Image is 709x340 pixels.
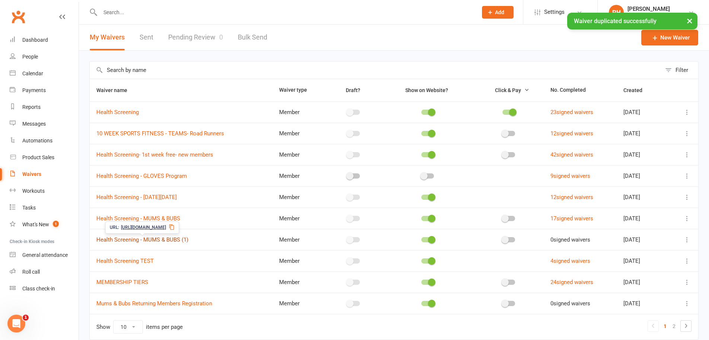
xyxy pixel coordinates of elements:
a: Pending Review0 [168,25,223,50]
td: Member [272,229,326,250]
a: 23signed waivers [550,109,593,116]
a: 17signed waivers [550,215,593,222]
div: Waiver duplicated successfully [567,13,697,29]
a: Product Sales [10,149,79,166]
a: Bulk Send [238,25,267,50]
div: Roll call [22,269,40,275]
div: Show [96,320,183,334]
button: Add [482,6,514,19]
span: 1 [23,315,29,321]
a: New Waiver [641,30,698,45]
a: 12signed waivers [550,130,593,137]
div: Workouts [22,188,45,194]
div: General attendance [22,252,68,258]
a: 9signed waivers [550,173,590,179]
a: 24signed waivers [550,279,593,286]
a: What's New1 [10,216,79,233]
a: 12signed waivers [550,194,593,201]
button: Draft? [339,86,368,95]
span: 0 signed waivers [550,236,590,243]
button: My Waivers [90,25,125,50]
div: Payments [22,87,46,93]
a: People [10,48,79,65]
div: Tasks [22,205,36,211]
a: Sent [140,25,153,50]
div: Automations [22,138,52,144]
div: Calendar [22,70,43,76]
td: [DATE] [617,271,669,293]
button: Show on Website? [399,86,456,95]
td: Member [272,293,326,314]
a: Health Screening- 1st week free- new members [96,151,213,158]
td: [DATE] [617,165,669,186]
a: Payments [10,82,79,99]
a: Health Screening - [DATE][DATE] [96,194,177,201]
div: Filter [676,66,688,75]
a: Health Screening - MUMS & BUBS (1) [96,236,188,243]
span: 1 [53,221,59,227]
td: Member [272,165,326,186]
td: Member [272,271,326,293]
a: Health Screening - GLOVES Program [96,173,187,179]
td: [DATE] [617,186,669,208]
div: items per page [146,324,183,330]
a: Reports [10,99,79,116]
button: Filter [661,62,698,79]
td: Member [272,250,326,271]
th: No. Completed [544,79,617,101]
div: Dashboard [22,37,48,43]
td: [DATE] [617,208,669,229]
a: Messages [10,116,79,132]
div: Reports [22,104,41,110]
span: URL: [110,224,119,231]
a: 2 [670,321,678,331]
div: B Transformed Gym [627,12,674,19]
th: Waiver type [272,79,326,101]
button: × [683,13,696,29]
div: Class check-in [22,286,55,292]
input: Search... [98,7,472,18]
span: 0 [219,33,223,41]
a: Clubworx [9,7,28,26]
span: Waiver name [96,87,135,93]
td: [DATE] [617,229,669,250]
td: [DATE] [617,250,669,271]
a: MEMBERSHIP TIERS [96,279,148,286]
input: Search by name [90,62,661,79]
span: Click & Pay [495,87,521,93]
button: Waiver name [96,86,135,95]
span: Settings [544,4,565,21]
span: [URL][DOMAIN_NAME] [121,224,166,231]
div: What's New [22,221,49,227]
a: Waivers [10,166,79,183]
a: 1 [661,321,670,331]
a: Health Screening - MUMS & BUBS [96,215,180,222]
a: Tasks [10,199,79,216]
td: [DATE] [617,293,669,314]
a: Calendar [10,65,79,82]
td: Member [272,208,326,229]
a: Workouts [10,183,79,199]
span: Draft? [346,87,360,93]
td: Member [272,101,326,123]
button: Click & Pay [488,86,529,95]
div: Messages [22,121,46,127]
div: Waivers [22,171,41,177]
td: Member [272,123,326,144]
a: Roll call [10,264,79,280]
td: Member [272,144,326,165]
span: Show on Website? [405,87,448,93]
a: General attendance kiosk mode [10,247,79,264]
div: People [22,54,38,60]
a: Automations [10,132,79,149]
div: PH [609,5,624,20]
a: 10 WEEK SPORTS FITNESS - TEAMS- Road Runners [96,130,224,137]
span: Created [623,87,651,93]
a: Health Screening [96,109,139,116]
div: Product Sales [22,154,54,160]
a: 4signed waivers [550,258,590,264]
iframe: Intercom live chat [7,315,25,333]
span: 0 signed waivers [550,300,590,307]
span: Add [495,9,504,15]
a: Dashboard [10,32,79,48]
